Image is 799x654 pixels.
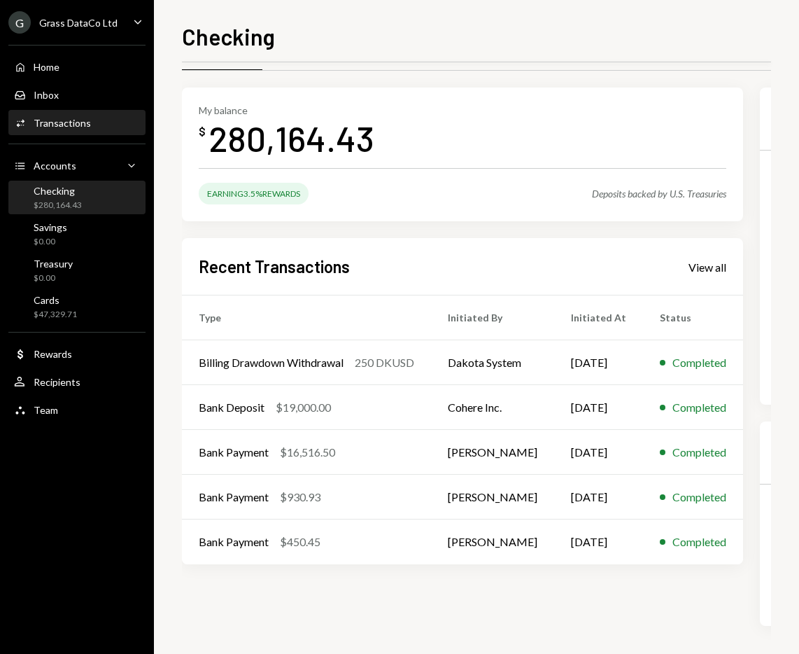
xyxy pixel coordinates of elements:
a: Cards$47,329.71 [8,290,146,323]
div: $16,516.50 [280,444,335,461]
div: Treasury [34,258,73,270]
div: Grass DataCo Ltd [39,17,118,29]
a: Inbox [8,82,146,107]
div: Checking [34,185,82,197]
div: Bank Deposit [199,399,264,416]
div: View all [688,260,726,274]
td: [DATE] [554,520,643,564]
td: [PERSON_NAME] [431,475,554,520]
td: [DATE] [554,385,643,430]
a: View all [688,259,726,274]
div: 250 DKUSD [355,354,414,371]
div: Rewards [34,348,72,360]
div: Billing Drawdown Withdrawal [199,354,344,371]
div: Recipients [34,376,80,388]
div: Transactions [34,117,91,129]
div: Home [34,61,59,73]
div: $19,000.00 [276,399,331,416]
a: Transactions [8,110,146,135]
th: Type [182,295,431,340]
div: G [8,11,31,34]
div: Savings [34,221,67,233]
div: Completed [672,444,726,461]
h2: Recent Transactions [199,255,350,278]
div: $0.00 [34,236,67,248]
div: Completed [672,354,726,371]
div: $0.00 [34,272,73,284]
div: Completed [672,534,726,550]
div: Bank Payment [199,534,269,550]
th: Initiated By [431,295,554,340]
div: My balance [199,104,374,116]
a: Accounts [8,153,146,178]
a: Rewards [8,341,146,366]
a: Recipients [8,369,146,394]
td: Dakota System [431,340,554,385]
div: Inbox [34,89,59,101]
a: Savings$0.00 [8,217,146,251]
td: [DATE] [554,430,643,475]
td: Cohere Inc. [431,385,554,430]
div: Deposits backed by U.S. Treasuries [592,188,726,200]
th: Initiated At [554,295,643,340]
div: 280,164.43 [208,116,374,160]
h1: Checking [182,22,275,50]
div: Bank Payment [199,489,269,506]
a: Team [8,397,146,422]
div: Accounts [34,160,76,172]
div: $450.45 [280,534,320,550]
td: [PERSON_NAME] [431,520,554,564]
div: Team [34,404,58,416]
div: Earning 3.5% Rewards [199,183,309,204]
div: Cards [34,294,77,306]
div: Bank Payment [199,444,269,461]
div: $ [199,125,206,139]
td: [DATE] [554,475,643,520]
div: $47,329.71 [34,309,77,321]
a: Treasury$0.00 [8,253,146,287]
a: Checking$280,164.43 [8,181,146,214]
div: Completed [672,399,726,416]
th: Status [643,295,743,340]
div: $280,164.43 [34,200,82,211]
div: Completed [672,489,726,506]
td: [PERSON_NAME] [431,430,554,475]
td: [DATE] [554,340,643,385]
div: $930.93 [280,489,320,506]
a: Home [8,54,146,79]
